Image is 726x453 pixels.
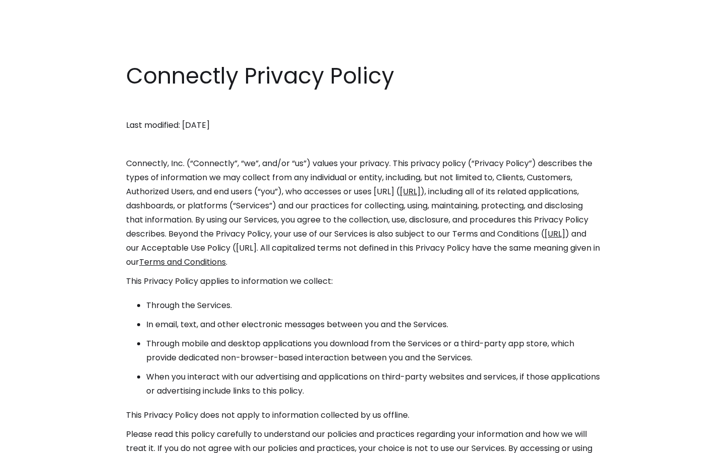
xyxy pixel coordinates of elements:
[400,186,420,197] a: [URL]
[544,228,565,240] a: [URL]
[146,370,600,398] li: When you interact with our advertising and applications on third-party websites and services, if ...
[139,256,226,268] a: Terms and Conditions
[146,318,600,332] li: In email, text, and other electronic messages between you and the Services.
[146,298,600,313] li: Through the Services.
[126,99,600,113] p: ‍
[126,157,600,269] p: Connectly, Inc. (“Connectly”, “we”, and/or “us”) values your privacy. This privacy policy (“Priva...
[126,137,600,152] p: ‍
[126,60,600,92] h1: Connectly Privacy Policy
[146,337,600,365] li: Through mobile and desktop applications you download from the Services or a third-party app store...
[126,118,600,132] p: Last modified: [DATE]
[126,274,600,288] p: This Privacy Policy applies to information we collect:
[20,435,60,449] ul: Language list
[10,434,60,449] aside: Language selected: English
[126,408,600,422] p: This Privacy Policy does not apply to information collected by us offline.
